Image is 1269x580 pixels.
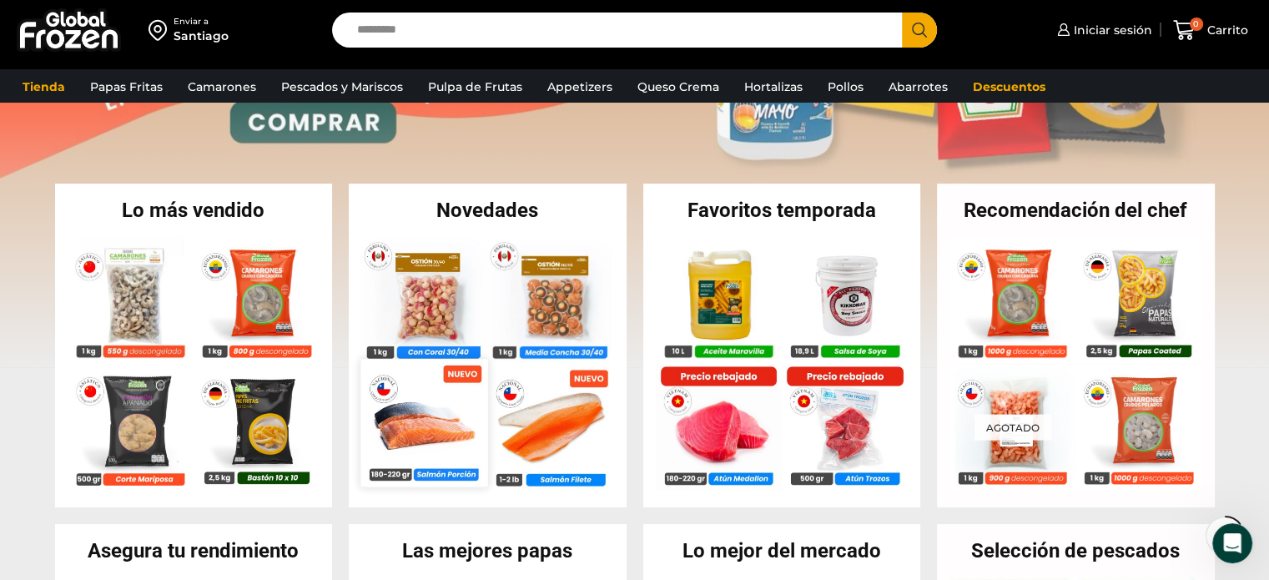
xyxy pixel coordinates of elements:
[349,541,627,561] h2: Las mejores papas
[902,13,937,48] button: Search button
[174,28,229,44] div: Santiago
[82,71,171,103] a: Papas Fritas
[643,541,921,561] h2: Lo mejor del mercado
[55,541,333,561] h2: Asegura tu rendimiento
[819,71,872,103] a: Pollos
[14,71,73,103] a: Tienda
[1070,22,1152,38] span: Iniciar sesión
[349,200,627,220] h2: Novedades
[736,71,811,103] a: Hortalizas
[55,200,333,220] h2: Lo más vendido
[974,415,1051,441] p: Agotado
[1190,18,1203,31] span: 0
[937,541,1215,561] h2: Selección de pescados
[643,200,921,220] h2: Favoritos temporada
[1053,13,1152,47] a: Iniciar sesión
[273,71,411,103] a: Pescados y Mariscos
[629,71,728,103] a: Queso Crema
[539,71,621,103] a: Appetizers
[420,71,531,103] a: Pulpa de Frutas
[964,71,1054,103] a: Descuentos
[880,71,956,103] a: Abarrotes
[1203,22,1248,38] span: Carrito
[937,200,1215,220] h2: Recomendación del chef
[149,16,174,44] img: address-field-icon.svg
[174,16,229,28] div: Enviar a
[1212,523,1252,563] iframe: Intercom live chat
[179,71,264,103] a: Camarones
[1169,11,1252,50] a: 0 Carrito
